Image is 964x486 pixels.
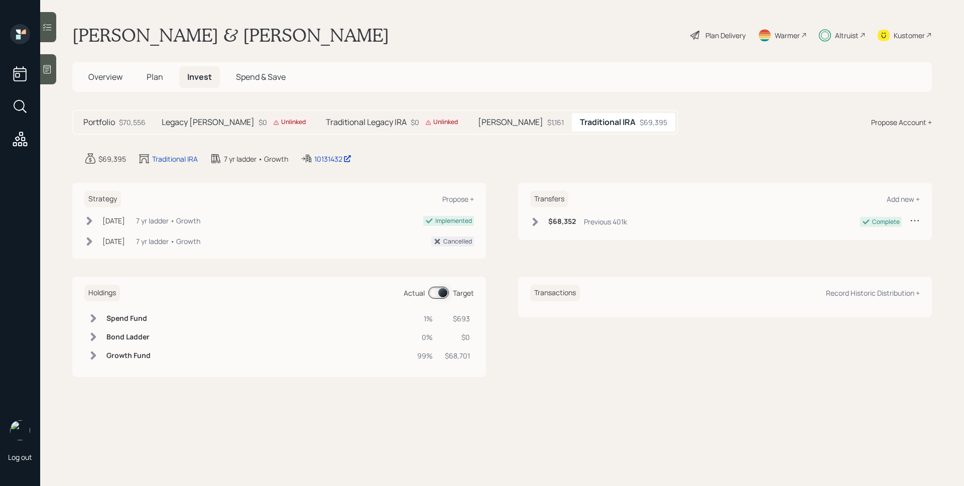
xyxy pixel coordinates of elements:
h6: Spend Fund [106,314,151,323]
h6: Strategy [84,191,121,207]
div: Previous 401k [584,216,627,227]
span: Overview [88,71,123,82]
div: Cancelled [443,237,472,246]
h6: Transfers [530,191,568,207]
div: $69,395 [98,154,126,164]
div: Unlinked [273,118,306,127]
span: Plan [147,71,163,82]
div: Target [453,288,474,298]
h1: [PERSON_NAME] & [PERSON_NAME] [72,24,389,46]
div: [DATE] [102,236,125,247]
div: [DATE] [102,215,125,226]
div: $68,701 [445,350,470,361]
div: Log out [8,452,32,462]
div: $0 [445,332,470,342]
span: Spend & Save [236,71,286,82]
h6: Transactions [530,285,580,301]
h6: Growth Fund [106,351,151,360]
div: Record Historic Distribution + [826,288,920,298]
h6: Bond Ladder [106,333,151,341]
div: Complete [872,217,900,226]
div: Propose Account + [871,117,932,128]
div: Traditional IRA [152,154,198,164]
h5: Legacy [PERSON_NAME] [162,117,255,127]
img: james-distasi-headshot.png [10,420,30,440]
div: $0 [259,117,310,128]
div: Unlinked [425,118,458,127]
h6: Holdings [84,285,120,301]
div: 0% [417,332,433,342]
span: Invest [187,71,212,82]
div: $69,395 [640,117,667,128]
div: $0 [411,117,462,128]
div: $693 [445,313,470,324]
h5: Portfolio [83,117,115,127]
div: Altruist [835,30,859,41]
div: 10131432 [314,154,351,164]
div: Implemented [435,216,472,225]
h5: [PERSON_NAME] [478,117,543,127]
div: Warmer [775,30,800,41]
div: Propose + [442,194,474,204]
div: $1,161 [547,117,564,128]
div: $70,556 [119,117,146,128]
div: 7 yr ladder • Growth [136,215,200,226]
div: Kustomer [894,30,925,41]
h5: Traditional Legacy IRA [326,117,407,127]
div: Add new + [887,194,920,204]
h5: Traditional IRA [580,117,636,127]
div: 1% [417,313,433,324]
div: 7 yr ladder • Growth [136,236,200,247]
h6: $68,352 [548,217,576,226]
div: 7 yr ladder • Growth [224,154,288,164]
div: Plan Delivery [705,30,746,41]
div: Actual [404,288,425,298]
div: 99% [417,350,433,361]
